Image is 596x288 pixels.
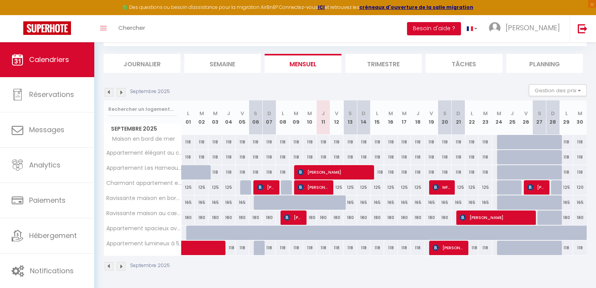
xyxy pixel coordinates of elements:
th: 08 [276,100,289,135]
div: 125 [452,180,465,195]
div: 165 [452,195,465,210]
div: 118 [289,135,303,149]
div: 165 [182,195,195,210]
th: 14 [357,100,371,135]
span: Hébergement [29,231,77,240]
div: 165 [343,195,357,210]
div: 180 [384,210,398,225]
div: 165 [478,195,492,210]
div: 118 [371,165,384,179]
div: 118 [465,241,479,255]
div: 180 [182,210,195,225]
div: 118 [371,241,384,255]
th: 11 [317,100,330,135]
div: 180 [438,210,452,225]
abbr: L [471,110,473,117]
div: 120 [573,180,587,195]
div: 125 [208,180,222,195]
th: 22 [465,100,479,135]
input: Rechercher un logement... [108,102,177,116]
div: 118 [317,241,330,255]
abbr: V [430,110,433,117]
th: 04 [222,100,236,135]
span: Appartement élégant au coeur de [GEOGRAPHIC_DATA] [105,150,183,156]
div: 125 [478,180,492,195]
abbr: M [294,110,298,117]
img: Super Booking [23,21,71,35]
div: 118 [398,150,411,164]
div: 165 [398,195,411,210]
span: Réservations [29,90,74,99]
div: 118 [276,150,289,164]
th: 05 [236,100,249,135]
div: 118 [357,241,371,255]
abbr: V [335,110,338,117]
div: 180 [560,210,573,225]
abbr: J [416,110,419,117]
span: Calendriers [29,55,69,64]
div: 180 [208,210,222,225]
div: 118 [424,165,438,179]
abbr: L [565,110,568,117]
div: 125 [330,180,343,195]
div: 165 [573,195,587,210]
div: 118 [573,165,587,179]
th: 26 [519,100,533,135]
abbr: L [187,110,189,117]
div: 118 [222,150,236,164]
button: Besoin d'aide ? [407,22,461,35]
th: 15 [371,100,384,135]
abbr: J [511,110,514,117]
span: Chercher [118,24,145,32]
div: 180 [411,210,424,225]
div: 180 [371,210,384,225]
th: 29 [560,100,573,135]
div: 118 [276,135,289,149]
div: 118 [411,150,424,164]
div: 118 [195,135,208,149]
abbr: M [199,110,204,117]
div: 118 [343,150,357,164]
th: 23 [478,100,492,135]
th: 10 [303,100,317,135]
div: 118 [452,135,465,149]
div: 118 [384,150,398,164]
div: 118 [424,150,438,164]
th: 28 [546,100,560,135]
div: 118 [249,165,263,179]
abbr: M [497,110,501,117]
div: 118 [384,241,398,255]
div: 118 [276,165,289,179]
div: 118 [411,165,424,179]
div: 118 [357,150,371,164]
strong: créneaux d'ouverture de la salle migration [359,4,473,10]
div: 180 [222,210,236,225]
div: 118 [398,241,411,255]
div: 118 [465,150,479,164]
div: 118 [438,165,452,179]
th: 06 [249,100,263,135]
div: 118 [317,150,330,164]
li: Semaine [184,54,261,73]
th: 20 [438,100,452,135]
div: 180 [343,210,357,225]
div: 118 [384,135,398,149]
abbr: M [388,110,393,117]
div: 125 [343,180,357,195]
abbr: M [483,110,488,117]
div: 165 [195,195,208,210]
div: 180 [573,210,587,225]
th: 30 [573,100,587,135]
a: ... [PERSON_NAME] [483,15,570,42]
abbr: L [376,110,378,117]
div: 180 [357,210,371,225]
div: 125 [195,180,208,195]
div: 118 [424,135,438,149]
div: 118 [371,135,384,149]
th: 24 [492,100,506,135]
div: 118 [182,150,195,164]
abbr: M [213,110,218,117]
li: Tâches [426,54,502,73]
div: 165 [371,195,384,210]
div: 118 [438,135,452,149]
